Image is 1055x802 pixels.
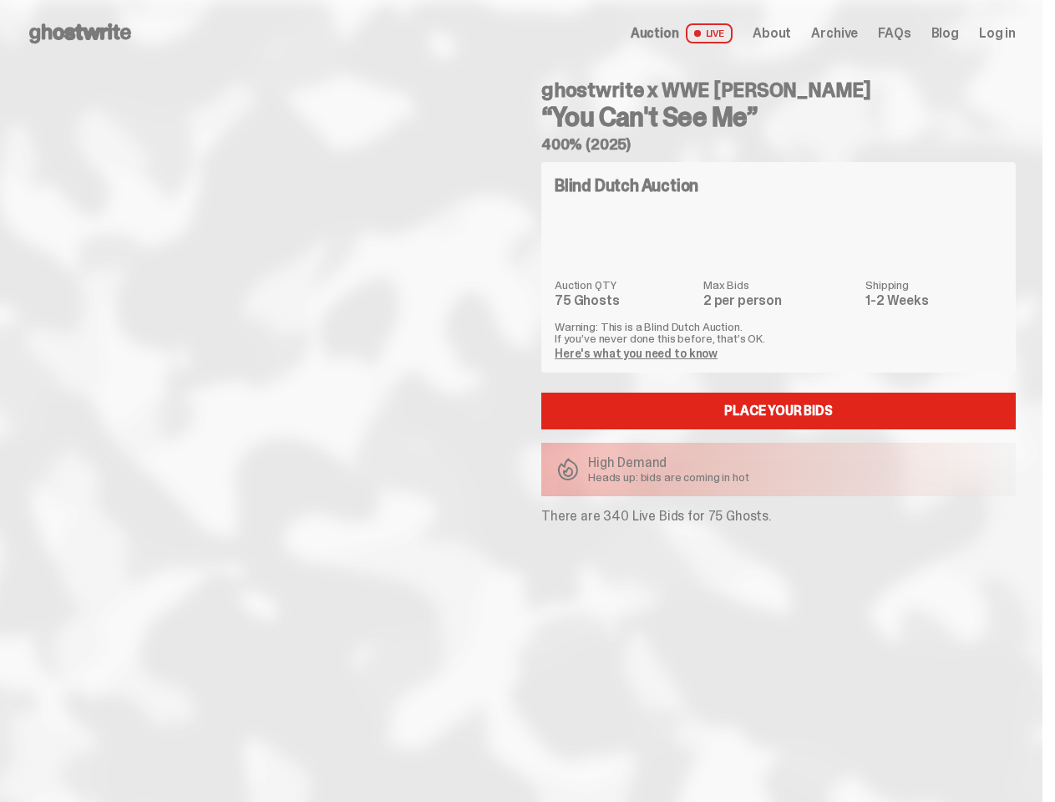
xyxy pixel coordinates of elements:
dt: Shipping [865,279,1002,291]
a: Place your Bids [541,393,1016,429]
h3: “You Can't See Me” [541,104,1016,130]
dd: 1-2 Weeks [865,294,1002,307]
dd: 2 per person [703,294,855,307]
dd: 75 Ghosts [555,294,693,307]
a: Blog [931,27,959,40]
h5: 400% (2025) [541,137,1016,152]
span: Auction [631,27,679,40]
a: About [753,27,791,40]
span: LIVE [686,23,733,43]
a: Archive [811,27,858,40]
p: High Demand [588,456,749,470]
h4: Blind Dutch Auction [555,177,698,194]
a: Here's what you need to know [555,346,718,361]
p: There are 340 Live Bids for 75 Ghosts. [541,510,1016,523]
a: FAQs [878,27,910,40]
p: Heads up: bids are coming in hot [588,471,749,483]
h4: ghostwrite x WWE [PERSON_NAME] [541,80,1016,100]
a: Auction LIVE [631,23,733,43]
p: Warning: This is a Blind Dutch Auction. If you’ve never done this before, that’s OK. [555,321,1002,344]
dt: Max Bids [703,279,855,291]
a: Log in [979,27,1016,40]
dt: Auction QTY [555,279,693,291]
